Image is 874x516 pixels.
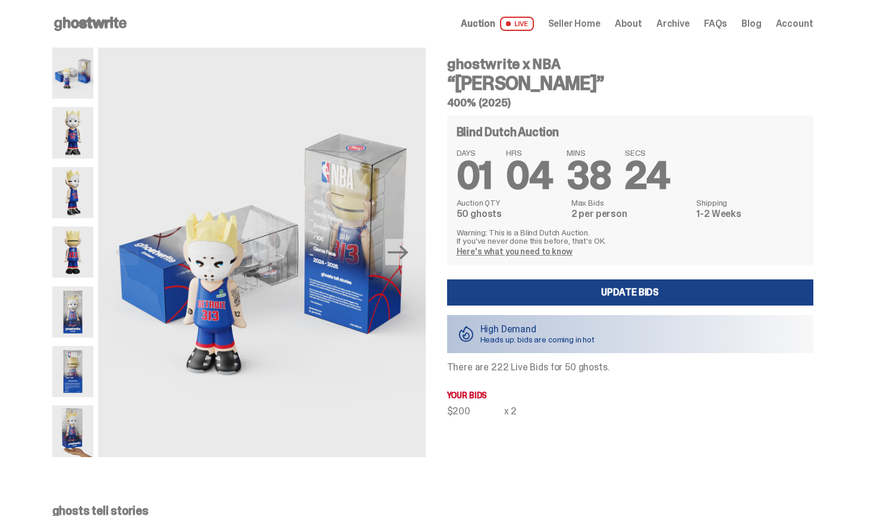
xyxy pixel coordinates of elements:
[457,228,804,245] p: Warning: This is a Blind Dutch Auction. If you’ve never done this before, that’s OK.
[704,19,727,29] a: FAQs
[447,97,813,108] h5: 400% (2025)
[457,126,559,138] h4: Blind Dutch Auction
[461,19,495,29] span: Auction
[696,199,803,207] dt: Shipping
[615,19,642,29] a: About
[447,363,813,372] p: There are 222 Live Bids for 50 ghosts.
[571,199,690,207] dt: Max Bids
[625,151,670,200] span: 24
[656,19,690,29] a: Archive
[506,149,552,157] span: HRS
[447,74,813,93] h3: “[PERSON_NAME]”
[500,17,534,31] span: LIVE
[52,167,93,218] img: Copy%20of%20Eminem_NBA_400_3.png
[385,239,411,265] button: Next
[696,209,803,219] dd: 1-2 Weeks
[506,151,552,200] span: 04
[571,209,690,219] dd: 2 per person
[98,48,426,457] img: Eminem_NBA_400_10.png
[52,107,93,158] img: Copy%20of%20Eminem_NBA_400_1.png
[52,287,93,338] img: Eminem_NBA_400_12.png
[52,405,93,457] img: eminem%20scale.png
[567,151,611,200] span: 38
[625,149,670,157] span: SECS
[457,209,564,219] dd: 50 ghosts
[447,407,504,416] div: $200
[504,407,517,416] div: x 2
[447,391,813,399] p: Your bids
[457,246,573,257] a: Here's what you need to know
[457,199,564,207] dt: Auction QTY
[457,151,492,200] span: 01
[461,17,533,31] a: Auction LIVE
[447,57,813,71] h4: ghostwrite x NBA
[776,19,813,29] a: Account
[457,149,492,157] span: DAYS
[52,48,93,99] img: Eminem_NBA_400_10.png
[741,19,761,29] a: Blog
[480,325,595,334] p: High Demand
[52,346,93,397] img: Eminem_NBA_400_13.png
[52,226,93,278] img: Copy%20of%20Eminem_NBA_400_6.png
[567,149,611,157] span: MINS
[447,279,813,306] a: Update Bids
[480,335,595,344] p: Heads up: bids are coming in hot
[548,19,601,29] a: Seller Home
